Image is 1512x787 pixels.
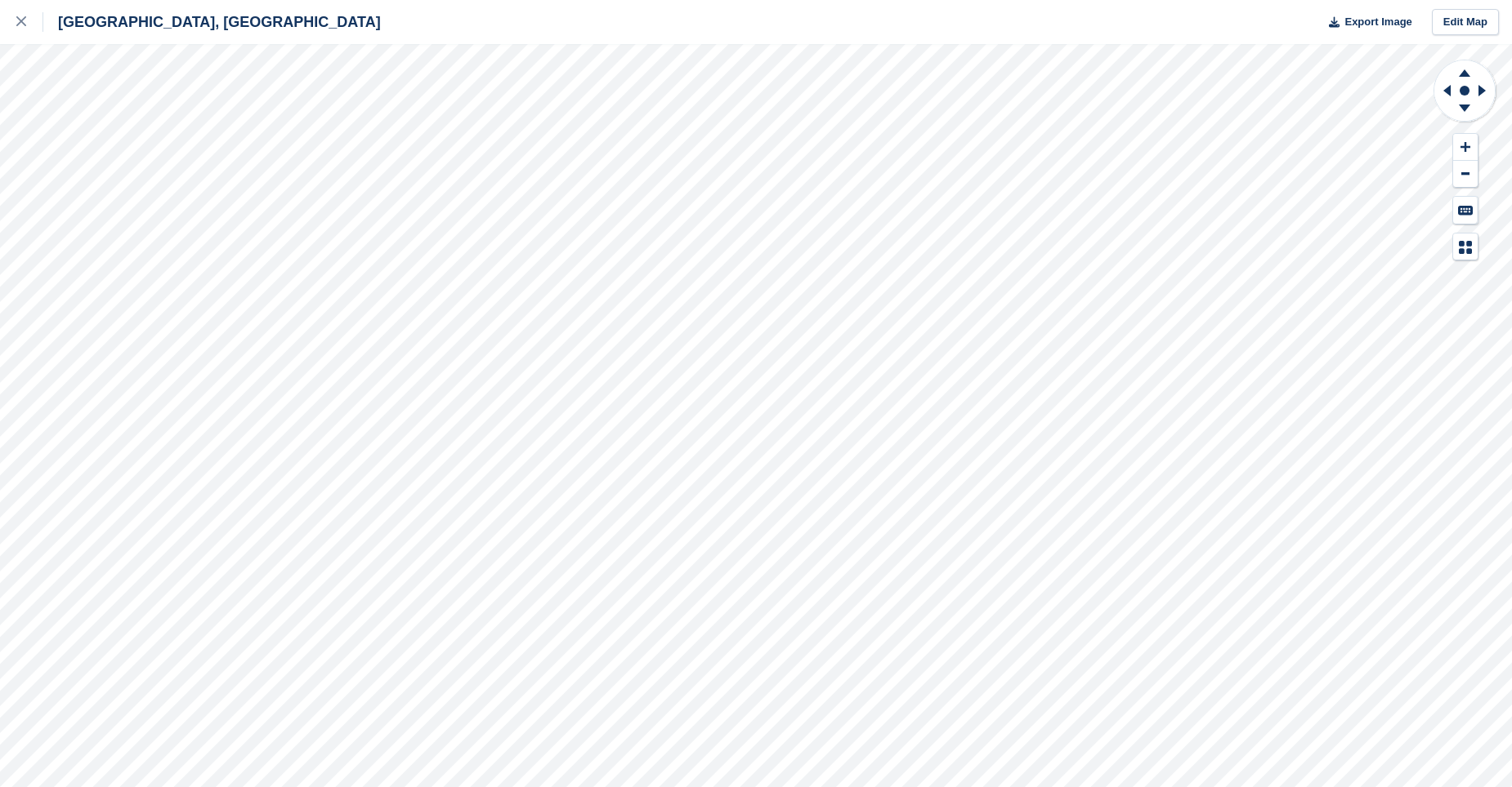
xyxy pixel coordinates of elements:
span: Export Image [1344,14,1411,30]
button: Zoom Out [1453,161,1478,188]
a: Edit Map [1432,9,1499,36]
button: Keyboard Shortcuts [1453,197,1478,224]
button: Map Legend [1453,233,1478,260]
button: Export Image [1319,9,1412,36]
button: Zoom In [1453,134,1478,161]
div: [GEOGRAPHIC_DATA], [GEOGRAPHIC_DATA] [43,12,381,32]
